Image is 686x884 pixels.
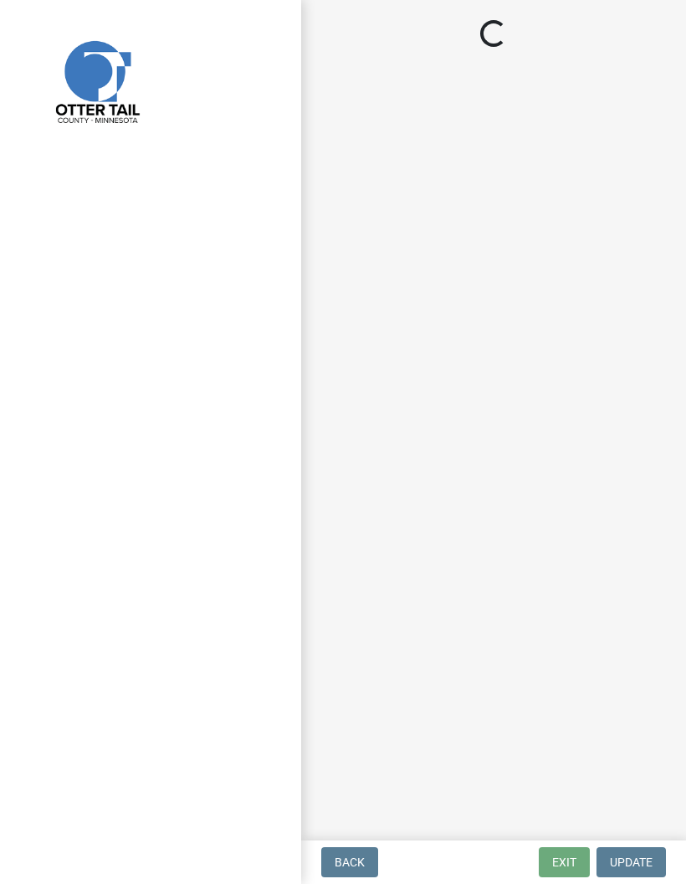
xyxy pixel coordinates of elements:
[539,847,590,877] button: Exit
[610,856,653,869] span: Update
[33,18,159,143] img: Otter Tail County, Minnesota
[321,847,378,877] button: Back
[335,856,365,869] span: Back
[596,847,666,877] button: Update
